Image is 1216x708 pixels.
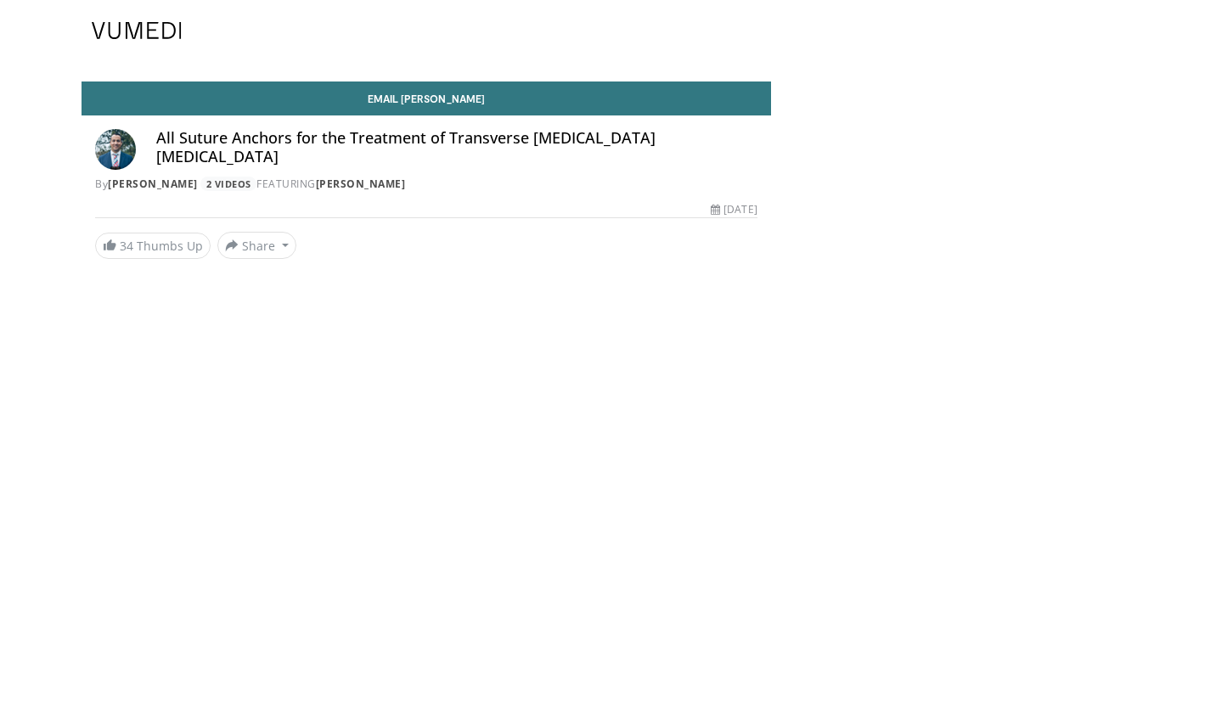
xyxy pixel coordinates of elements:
span: 34 [120,238,133,254]
a: 2 Videos [200,177,256,191]
h4: All Suture Anchors for the Treatment of Transverse [MEDICAL_DATA] [MEDICAL_DATA] [156,129,757,166]
a: 34 Thumbs Up [95,233,211,259]
img: VuMedi Logo [92,22,182,39]
a: [PERSON_NAME] [108,177,198,191]
div: [DATE] [711,202,757,217]
div: By FEATURING [95,177,757,192]
img: Avatar [95,129,136,170]
a: [PERSON_NAME] [316,177,406,191]
button: Share [217,232,296,259]
a: Email [PERSON_NAME] [82,81,771,115]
